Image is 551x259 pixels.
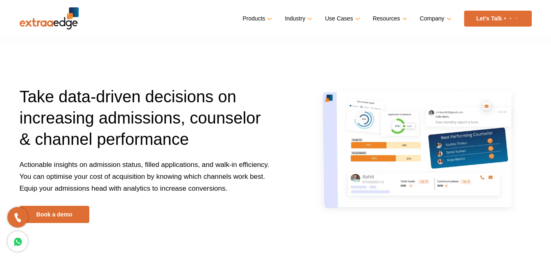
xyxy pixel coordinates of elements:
a: Use Cases [325,13,358,25]
a: Products [243,13,270,25]
a: Company [420,13,450,25]
span: Take data-driven decisions on increasing admissions, counselor & channel performance [20,88,261,148]
a: Let’s Talk [464,11,532,27]
a: Book a demo [20,206,89,223]
img: management-banner [313,68,527,241]
span: Actionable insights on admission status, filled applications, and walk-in efficiency. You can opt... [20,161,270,192]
a: Industry [285,13,311,25]
a: Resources [373,13,406,25]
